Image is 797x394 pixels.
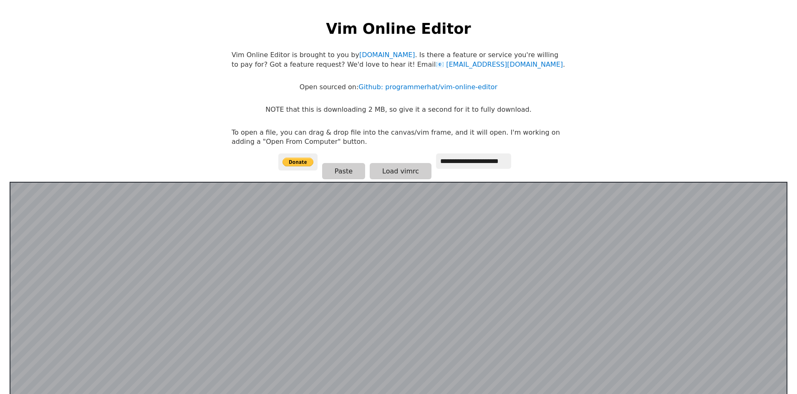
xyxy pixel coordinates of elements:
[265,105,531,114] p: NOTE that this is downloading 2 MB, so give it a second for it to fully download.
[326,18,471,39] h1: Vim Online Editor
[358,83,497,91] a: Github: programmerhat/vim-online-editor
[322,163,365,179] button: Paste
[370,163,431,179] button: Load vimrc
[232,128,565,147] p: To open a file, you can drag & drop file into the canvas/vim frame, and it will open. I'm working...
[436,60,563,68] a: [EMAIL_ADDRESS][DOMAIN_NAME]
[300,83,497,92] p: Open sourced on:
[232,50,565,69] p: Vim Online Editor is brought to you by . Is there a feature or service you're willing to pay for?...
[359,51,415,59] a: [DOMAIN_NAME]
